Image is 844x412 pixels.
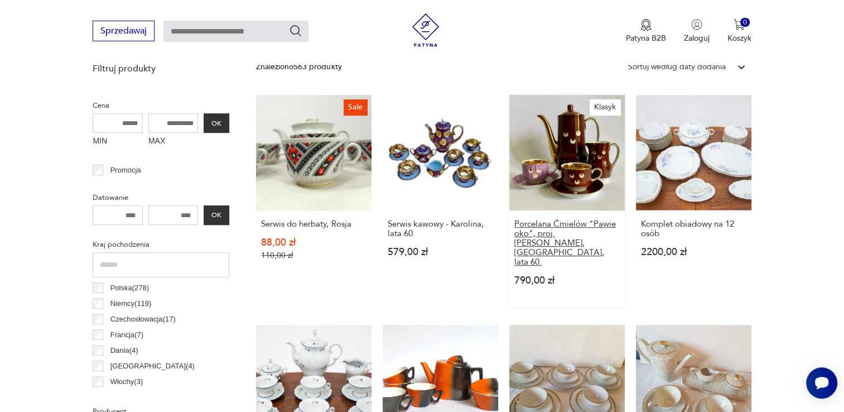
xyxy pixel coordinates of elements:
p: Zaloguj [684,33,710,44]
h3: Serwis do herbaty, Rosja [261,219,366,229]
p: Niemcy ( 119 ) [110,298,152,310]
p: 110,00 zł [261,251,366,260]
p: [GEOGRAPHIC_DATA] ( 4 ) [110,360,195,372]
label: MAX [148,133,199,151]
button: Sprzedawaj [93,21,155,41]
p: Kraj pochodzenia [93,238,229,251]
p: 579,00 zł [388,247,493,257]
p: 790,00 zł [514,276,620,285]
p: 2200,00 zł [641,247,746,257]
div: Sortuj według daty dodania [628,61,726,73]
a: Serwis kawowy - Karolina, lata 60.Serwis kawowy - Karolina, lata 60.579,00 zł [383,95,498,307]
p: Cena [93,99,229,112]
img: Ikona koszyka [734,19,745,30]
p: Dania ( 4 ) [110,344,138,357]
h3: Komplet obiadowy na 12 osób [641,219,746,238]
p: Koszyk [727,33,751,44]
a: Ikona medaluPatyna B2B [626,19,666,44]
p: Promocja [110,164,141,176]
p: Francja ( 7 ) [110,329,143,341]
a: SaleSerwis do herbaty, RosjaSerwis do herbaty, Rosja88,00 zł110,00 zł [256,95,372,307]
p: Bułgaria ( 2 ) [110,391,146,404]
img: Patyna - sklep z meblami i dekoracjami vintage [409,13,442,47]
img: Ikona medalu [640,19,652,31]
div: 0 [740,18,750,27]
p: Patyna B2B [626,33,666,44]
p: Polska ( 278 ) [110,282,149,294]
button: OK [204,113,229,133]
button: Zaloguj [684,19,710,44]
a: KlasykPorcelana Ćmielów "Pawie oko", proj. W. Potacki, Polska, lata 60.Porcelana Ćmielów "Pawie o... [509,95,625,307]
a: Sprzedawaj [93,28,155,36]
button: Patyna B2B [626,19,666,44]
button: 0Koszyk [727,19,751,44]
button: OK [204,205,229,225]
a: Komplet obiadowy na 12 osóbKomplet obiadowy na 12 osób2200,00 zł [636,95,751,307]
iframe: Smartsupp widget button [806,367,837,399]
p: Filtruj produkty [93,63,229,75]
p: Włochy ( 3 ) [110,376,143,388]
img: Ikonka użytkownika [691,19,702,30]
h3: Porcelana Ćmielów "Pawie oko", proj. [PERSON_NAME], [GEOGRAPHIC_DATA], lata 60. [514,219,620,267]
p: Datowanie [93,191,229,204]
h3: Serwis kawowy - Karolina, lata 60. [388,219,493,238]
p: 88,00 zł [261,238,366,247]
div: Znaleziono 563 produkty [256,61,341,73]
button: Szukaj [289,24,302,37]
p: Czechosłowacja ( 17 ) [110,313,176,325]
label: MIN [93,133,143,151]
